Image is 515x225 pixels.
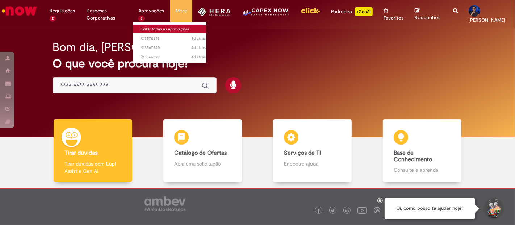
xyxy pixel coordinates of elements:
[394,149,432,163] b: Base de Conhecimento
[133,53,213,61] a: Aberto R13566399 :
[174,149,227,157] b: Catálogo de Ofertas
[242,7,290,22] img: CapexLogo5.png
[50,7,75,14] span: Requisições
[138,16,145,22] span: 3
[191,36,206,41] time: 26/09/2025 13:53:41
[191,45,206,50] time: 25/09/2025 15:52:04
[331,7,373,16] div: Padroniza
[64,160,121,175] p: Tirar dúvidas com Lupi Assist e Gen Ai
[53,57,462,70] h2: O que você procura hoje?
[415,8,442,21] a: Rascunhos
[133,35,213,43] a: Aberto R13570693 :
[374,207,380,213] img: logo_footer_workplace.png
[191,54,206,60] span: 4d atrás
[394,166,451,174] p: Consulte e aprenda
[87,7,127,22] span: Despesas Corporativas
[133,44,213,52] a: Aberto R13567540 :
[331,209,335,213] img: logo_footer_twitter.png
[191,36,206,41] span: 3d atrás
[355,7,373,16] p: +GenAi
[384,14,403,22] span: Favoritos
[317,209,321,213] img: logo_footer_facebook.png
[198,7,231,16] img: HeraLogo.png
[191,45,206,50] span: 4d atrás
[53,41,191,54] h2: Bom dia, [PERSON_NAME]
[301,5,320,16] img: click_logo_yellow_360x200.png
[38,119,148,182] a: Tirar dúvidas Tirar dúvidas com Lupi Assist e Gen Ai
[148,119,257,182] a: Catálogo de Ofertas Abra uma solicitação
[176,7,187,14] span: More
[133,22,206,63] ul: Aprovações
[284,160,341,167] p: Encontre ajuda
[64,149,97,157] b: Tirar dúvidas
[257,119,367,182] a: Serviços de TI Encontre ajuda
[415,14,441,21] span: Rascunhos
[50,16,56,22] span: 2
[191,54,206,60] time: 25/09/2025 12:17:29
[469,17,505,23] span: [PERSON_NAME]
[141,36,206,42] span: R13570693
[138,7,164,14] span: Aprovações
[385,198,475,219] div: Oi, como posso te ajudar hoje?
[144,196,186,211] img: logo_footer_ambev_rotulo_gray.png
[345,209,349,213] img: logo_footer_linkedin.png
[174,160,231,167] p: Abra uma solicitação
[1,4,38,18] img: ServiceNow
[141,45,206,51] span: R13567540
[133,25,213,33] a: Exibir todas as aprovações
[141,54,206,60] span: R13566399
[284,149,321,157] b: Serviços de TI
[482,198,504,220] button: Iniciar Conversa de Suporte
[367,119,477,182] a: Base de Conhecimento Consulte e aprenda
[357,205,367,215] img: logo_footer_youtube.png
